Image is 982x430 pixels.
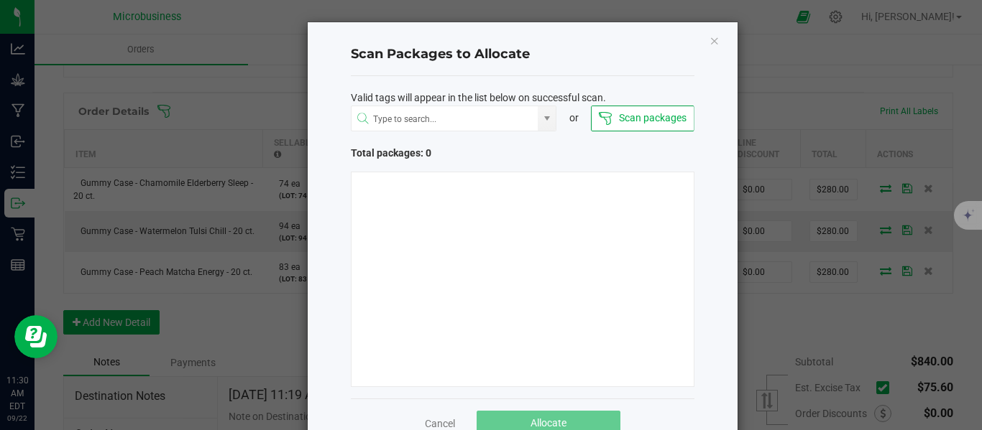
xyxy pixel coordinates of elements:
[14,315,58,358] iframe: Resource center
[591,106,694,131] button: Scan packages
[710,32,720,49] button: Close
[556,111,591,126] div: or
[351,90,606,106] span: Valid tags will appear in the list below on successful scan.
[531,417,566,429] span: Allocate
[352,106,538,132] input: NO DATA FOUND
[351,146,523,161] span: Total packages: 0
[351,45,694,64] h4: Scan Packages to Allocate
